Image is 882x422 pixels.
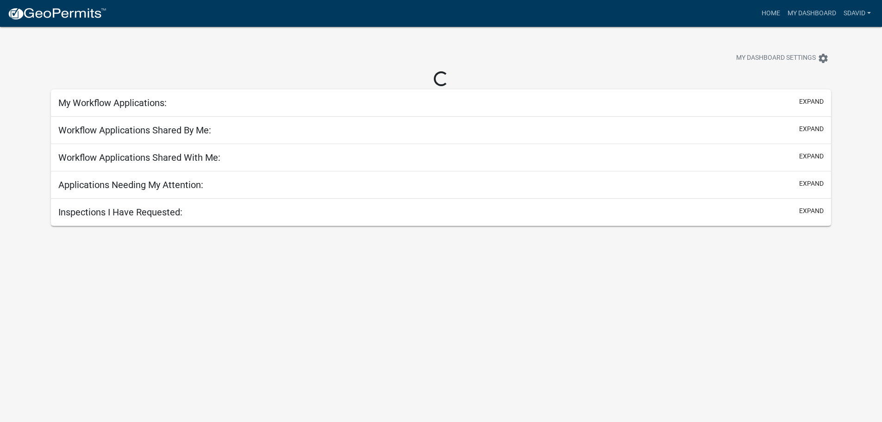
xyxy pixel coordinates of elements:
button: expand [799,206,824,216]
button: My Dashboard Settingssettings [729,49,836,67]
button: expand [799,151,824,161]
h5: Inspections I Have Requested: [58,207,182,218]
button: expand [799,124,824,134]
span: My Dashboard Settings [736,53,816,64]
button: expand [799,179,824,189]
h5: Workflow Applications Shared With Me: [58,152,220,163]
a: My Dashboard [784,5,840,22]
h5: My Workflow Applications: [58,97,167,108]
h5: Workflow Applications Shared By Me: [58,125,211,136]
button: expand [799,97,824,107]
i: settings [818,53,829,64]
a: Home [758,5,784,22]
h5: Applications Needing My Attention: [58,179,203,190]
a: SDavid [840,5,875,22]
